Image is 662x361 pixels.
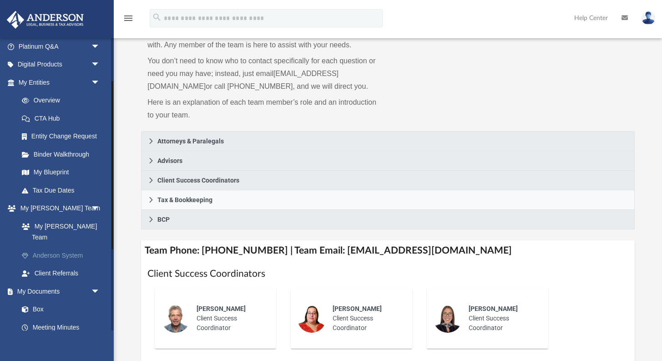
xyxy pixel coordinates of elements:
h1: Client Success Coordinators [147,267,628,280]
div: Client Success Coordinator [190,298,270,339]
p: You don’t need to know who to contact specifically for each question or need you may have; instea... [147,55,381,93]
img: Anderson Advisors Platinum Portal [4,11,86,29]
a: Box [13,300,105,319]
a: Meeting Minutes [13,318,109,336]
h4: Team Phone: [PHONE_NUMBER] | Team Email: [EMAIL_ADDRESS][DOMAIN_NAME] [141,240,635,261]
span: Client Success Coordinators [157,177,239,183]
span: [PERSON_NAME] [197,305,246,312]
i: search [152,12,162,22]
img: thumbnail [433,304,462,333]
span: Tax & Bookkeeping [157,197,212,203]
a: My Blueprint [13,163,109,182]
a: Tax & Bookkeeping [141,190,635,210]
a: Binder Walkthrough [13,145,114,163]
img: User Pic [642,11,655,25]
a: Overview [13,92,114,110]
p: While a client of [PERSON_NAME] you will be assigned a Team to work with. Any member of the team ... [147,26,381,51]
div: Client Success Coordinator [462,298,542,339]
a: Client Referrals [13,264,114,283]
a: Attorneys & Paralegals [141,131,635,151]
img: thumbnail [161,304,190,333]
span: [PERSON_NAME] [469,305,518,312]
a: Tax Due Dates [13,181,114,199]
a: My Entitiesarrow_drop_down [6,73,114,92]
a: My Documentsarrow_drop_down [6,282,109,300]
a: Digital Productsarrow_drop_down [6,56,114,74]
span: Attorneys & Paralegals [157,138,224,144]
a: [EMAIL_ADDRESS][DOMAIN_NAME] [147,70,339,90]
img: thumbnail [297,304,326,333]
span: Advisors [157,158,182,164]
a: Entity Change Request [13,127,114,146]
span: arrow_drop_down [91,199,109,218]
span: arrow_drop_down [91,56,109,74]
a: BCP [141,210,635,229]
i: menu [123,13,134,24]
span: [PERSON_NAME] [333,305,382,312]
a: CTA Hub [13,109,114,127]
a: My [PERSON_NAME] Teamarrow_drop_down [6,199,114,218]
span: arrow_drop_down [91,37,109,56]
span: arrow_drop_down [91,282,109,301]
p: Here is an explanation of each team member’s role and an introduction to your team. [147,96,381,122]
a: Advisors [141,151,635,171]
a: Anderson System [13,246,114,264]
span: arrow_drop_down [91,73,109,92]
a: Client Success Coordinators [141,171,635,190]
div: Client Success Coordinator [326,298,406,339]
a: My [PERSON_NAME] Team [13,217,109,246]
a: menu [123,17,134,24]
a: Platinum Q&Aarrow_drop_down [6,37,114,56]
span: BCP [157,216,170,223]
